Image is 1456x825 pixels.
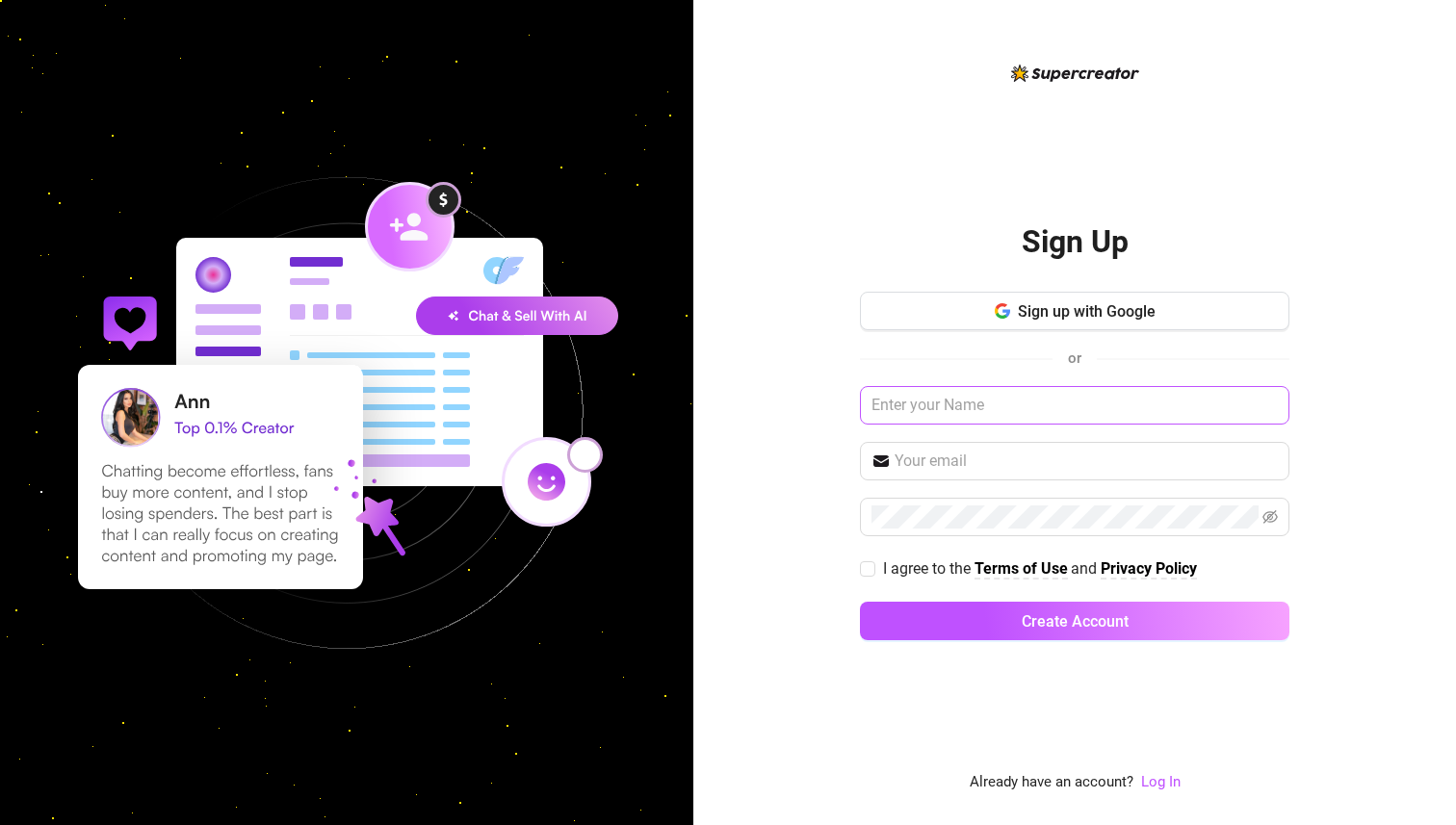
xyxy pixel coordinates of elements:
span: eye-invisible [1262,509,1278,525]
a: Log In [1141,771,1181,794]
input: Enter your Name [860,386,1289,425]
h2: Sign Up [1022,222,1129,262]
a: Log In [1141,773,1181,790]
button: Sign up with Google [860,292,1289,330]
strong: Terms of Use [975,559,1068,578]
span: Already have an account? [970,771,1133,794]
span: and [1071,559,1101,578]
span: I agree to the [883,559,975,578]
span: Create Account [1022,612,1129,631]
button: Create Account [860,602,1289,640]
span: or [1068,349,1081,367]
a: Terms of Use [975,559,1068,580]
input: Your email [895,450,1278,473]
a: Privacy Policy [1101,559,1197,580]
strong: Privacy Policy [1101,559,1197,578]
span: Sign up with Google [1018,302,1156,321]
img: logo-BBDzfeDw.svg [1011,64,1139,82]
img: signup-background-D0MIrEPF.svg [13,80,680,746]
